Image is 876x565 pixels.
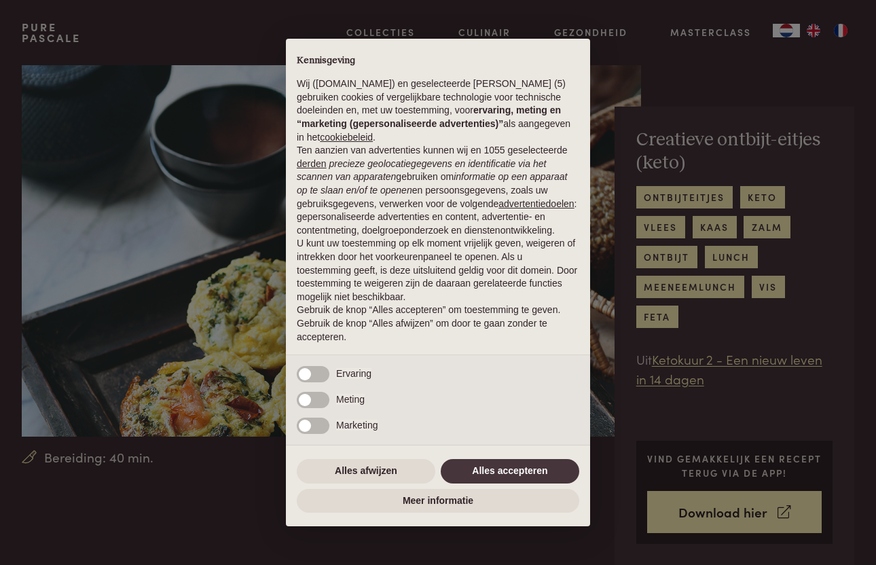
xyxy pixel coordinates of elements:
button: advertentiedoelen [498,198,574,211]
button: Alles afwijzen [297,459,435,484]
button: derden [297,158,327,171]
button: Meer informatie [297,489,579,513]
a: cookiebeleid [320,132,373,143]
p: Ten aanzien van advertenties kunnen wij en 1055 geselecteerde gebruiken om en persoonsgegevens, z... [297,144,579,237]
em: precieze geolocatiegegevens en identificatie via het scannen van apparaten [297,158,546,183]
p: Wij ([DOMAIN_NAME]) en geselecteerde [PERSON_NAME] (5) gebruiken cookies of vergelijkbare technol... [297,77,579,144]
span: Marketing [336,420,378,431]
p: U kunt uw toestemming op elk moment vrijelijk geven, weigeren of intrekken door het voorkeurenpan... [297,237,579,304]
h2: Kennisgeving [297,55,579,67]
span: Ervaring [336,368,371,379]
p: Gebruik de knop “Alles accepteren” om toestemming te geven. Gebruik de knop “Alles afwijzen” om d... [297,304,579,344]
button: Alles accepteren [441,459,579,484]
em: informatie op een apparaat op te slaan en/of te openen [297,171,568,196]
span: Meting [336,394,365,405]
